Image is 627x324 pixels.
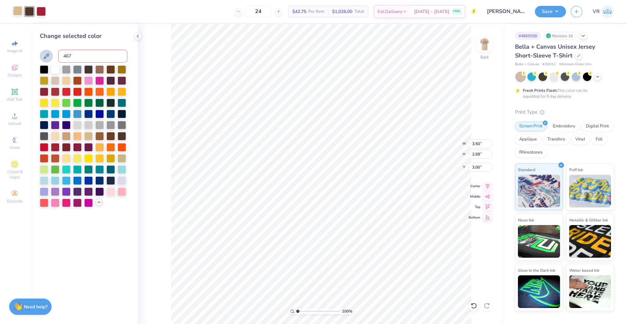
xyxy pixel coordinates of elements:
[469,205,480,209] span: Top
[482,5,530,18] input: Untitled Design
[453,9,460,14] span: FREE
[24,304,47,310] strong: Need help?
[515,108,614,116] div: Print Type
[58,50,127,63] input: e.g. 7428 c
[378,8,402,15] span: Est. Delivery
[10,145,20,150] span: Greek
[332,8,352,15] span: $1,026.00
[469,194,480,199] span: Middle
[515,121,547,131] div: Screen Print
[469,215,480,220] span: Bottom
[523,88,557,93] strong: Fresh Prints Flash:
[593,8,600,15] span: VR
[515,148,547,157] div: Rhinestones
[569,217,608,223] span: Metallic & Glitter Ink
[292,8,306,15] span: $42.75
[569,175,611,207] img: Puff Ink
[569,166,583,173] span: Puff Ink
[518,166,535,173] span: Standard
[7,199,23,204] span: Decorate
[342,308,352,314] span: 100 %
[478,38,491,51] img: Back
[469,184,480,188] span: Center
[569,225,611,258] img: Metallic & Glitter Ink
[593,5,614,18] a: VR
[569,267,599,274] span: Water based Ink
[544,32,576,40] div: Revision 16
[518,275,560,308] img: Glow in the Dark Ink
[515,62,539,67] span: Bella + Canvas
[8,121,21,126] span: Upload
[518,217,534,223] span: Neon Ink
[480,54,489,60] div: Back
[246,6,271,17] input: – –
[591,135,607,144] div: Foil
[523,88,603,99] div: This color can be expedited for 5 day delivery.
[3,169,26,180] span: Clipart & logos
[518,175,560,207] img: Standard
[542,62,556,67] span: # 3001C
[518,225,560,258] img: Neon Ink
[414,8,449,15] span: [DATE] - [DATE]
[8,73,22,78] span: Designs
[515,32,541,40] div: # 486555B
[515,43,595,59] span: Bella + Canvas Unisex Jersey Short-Sleeve T-Shirt
[569,275,611,308] img: Water based Ink
[518,267,555,274] span: Glow in the Dark Ink
[7,48,23,54] span: Image AI
[559,62,592,67] span: Minimum Order: 24 +
[535,6,566,17] button: Save
[549,121,580,131] div: Embroidery
[601,5,614,18] img: Vincent Roxas
[354,8,364,15] span: Total
[7,97,23,102] span: Add Text
[582,121,613,131] div: Digital Print
[543,135,569,144] div: Transfers
[40,32,127,40] div: Change selected color
[515,135,541,144] div: Applique
[308,8,324,15] span: Per Item
[571,135,589,144] div: Vinyl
